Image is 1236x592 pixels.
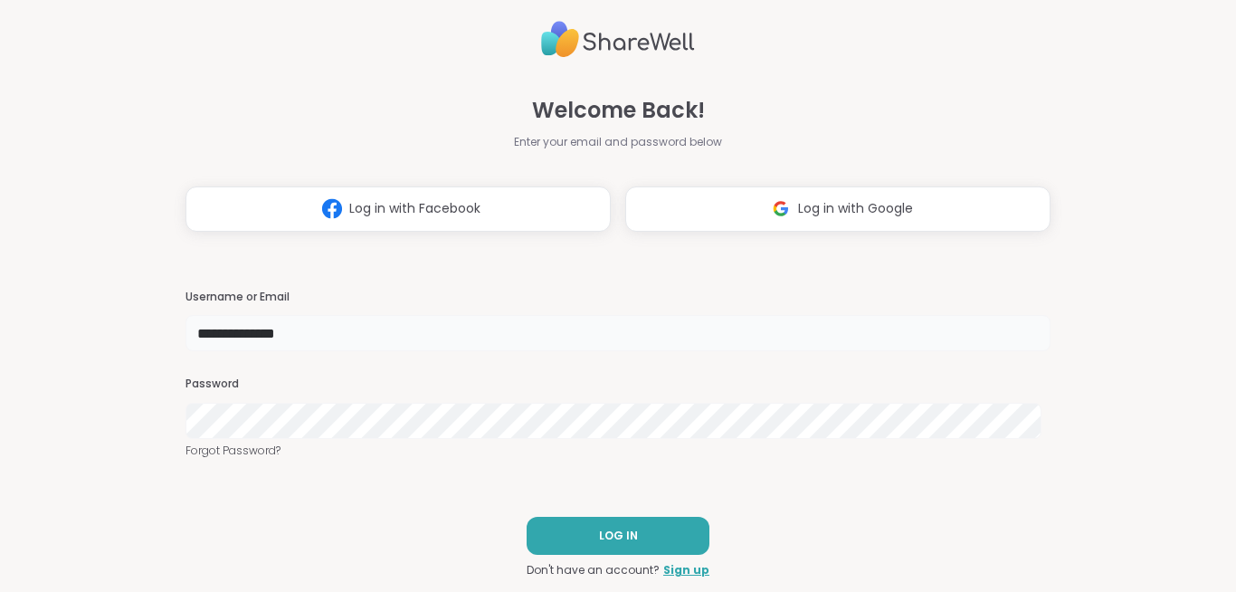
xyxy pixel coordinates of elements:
button: Log in with Facebook [185,186,611,232]
a: Sign up [663,562,709,578]
span: Enter your email and password below [514,134,722,150]
span: LOG IN [599,528,638,544]
span: Don't have an account? [527,562,660,578]
button: LOG IN [527,517,709,555]
h3: Username or Email [185,290,1051,305]
img: ShareWell Logomark [315,192,349,225]
span: Log in with Facebook [349,199,480,218]
span: Log in with Google [798,199,913,218]
img: ShareWell Logo [541,14,695,65]
a: Forgot Password? [185,443,1051,459]
button: Log in with Google [625,186,1051,232]
span: Welcome Back! [532,94,705,127]
img: ShareWell Logomark [764,192,798,225]
h3: Password [185,377,1051,392]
